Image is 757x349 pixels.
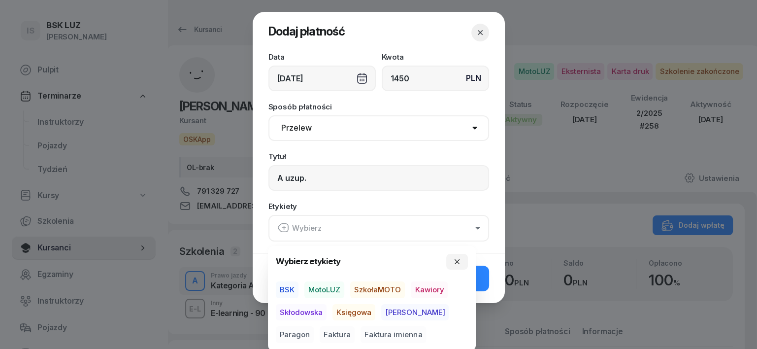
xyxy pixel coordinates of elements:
div: Wybierz [277,222,322,235]
input: Np. zaliczka, pierwsza rata... [268,165,489,191]
button: [PERSON_NAME] [381,304,449,321]
button: Skłodowska [276,304,327,321]
h4: Wybierz etykiety [276,255,340,268]
button: Faktura imienna [361,326,426,343]
button: Księgowa [332,304,375,321]
button: Faktura [320,326,355,343]
span: Dodaj płatność [268,24,345,38]
button: MotoLUZ [304,281,344,298]
button: Wybierz [268,215,489,242]
button: Kawiory [411,281,448,298]
input: 0 [382,66,489,91]
button: SzkołaMOTO [350,281,405,298]
button: Paragon [276,326,314,343]
button: BSK [276,281,298,298]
